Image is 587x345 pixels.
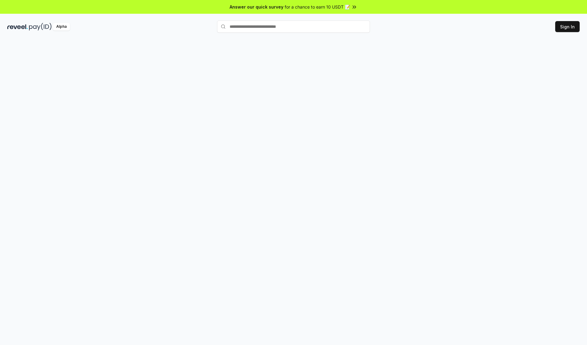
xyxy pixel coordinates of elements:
img: pay_id [29,23,52,31]
button: Sign In [555,21,580,32]
div: Alpha [53,23,70,31]
img: reveel_dark [7,23,28,31]
span: Answer our quick survey [230,4,283,10]
span: for a chance to earn 10 USDT 📝 [285,4,350,10]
